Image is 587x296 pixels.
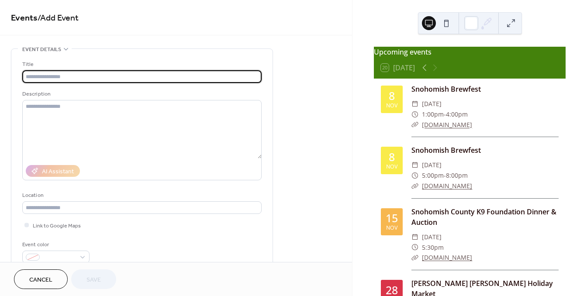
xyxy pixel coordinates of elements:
[411,120,418,130] div: ​
[374,47,566,57] div: Upcoming events
[411,84,481,94] a: Snohomish Brewfest
[446,109,468,120] span: 4:00pm
[14,269,68,289] button: Cancel
[22,191,260,200] div: Location
[11,10,38,27] a: Events
[22,240,88,249] div: Event color
[411,232,418,242] div: ​
[386,164,397,170] div: Nov
[422,99,442,109] span: [DATE]
[411,252,418,263] div: ​
[411,242,418,253] div: ​
[389,151,395,162] div: 8
[38,10,79,27] span: / Add Event
[422,242,444,253] span: 5:30pm
[422,182,472,190] a: [DOMAIN_NAME]
[411,99,418,109] div: ​
[422,120,472,129] a: [DOMAIN_NAME]
[411,145,481,155] a: Snohomish Brewfest
[411,160,418,170] div: ​
[22,89,260,99] div: Description
[422,232,442,242] span: [DATE]
[33,221,81,231] span: Link to Google Maps
[444,109,446,120] span: -
[386,213,398,224] div: 15
[411,181,418,191] div: ​
[386,225,397,231] div: Nov
[22,45,61,54] span: Event details
[22,60,260,69] div: Title
[422,109,444,120] span: 1:00pm
[446,170,468,181] span: 8:00pm
[422,253,472,262] a: [DOMAIN_NAME]
[444,170,446,181] span: -
[386,103,397,109] div: Nov
[411,207,556,227] a: Snohomish County K9 Foundation Dinner & Auction
[422,170,444,181] span: 5:00pm
[29,275,52,285] span: Cancel
[411,170,418,181] div: ​
[386,285,398,296] div: 28
[422,160,442,170] span: [DATE]
[411,109,418,120] div: ​
[389,90,395,101] div: 8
